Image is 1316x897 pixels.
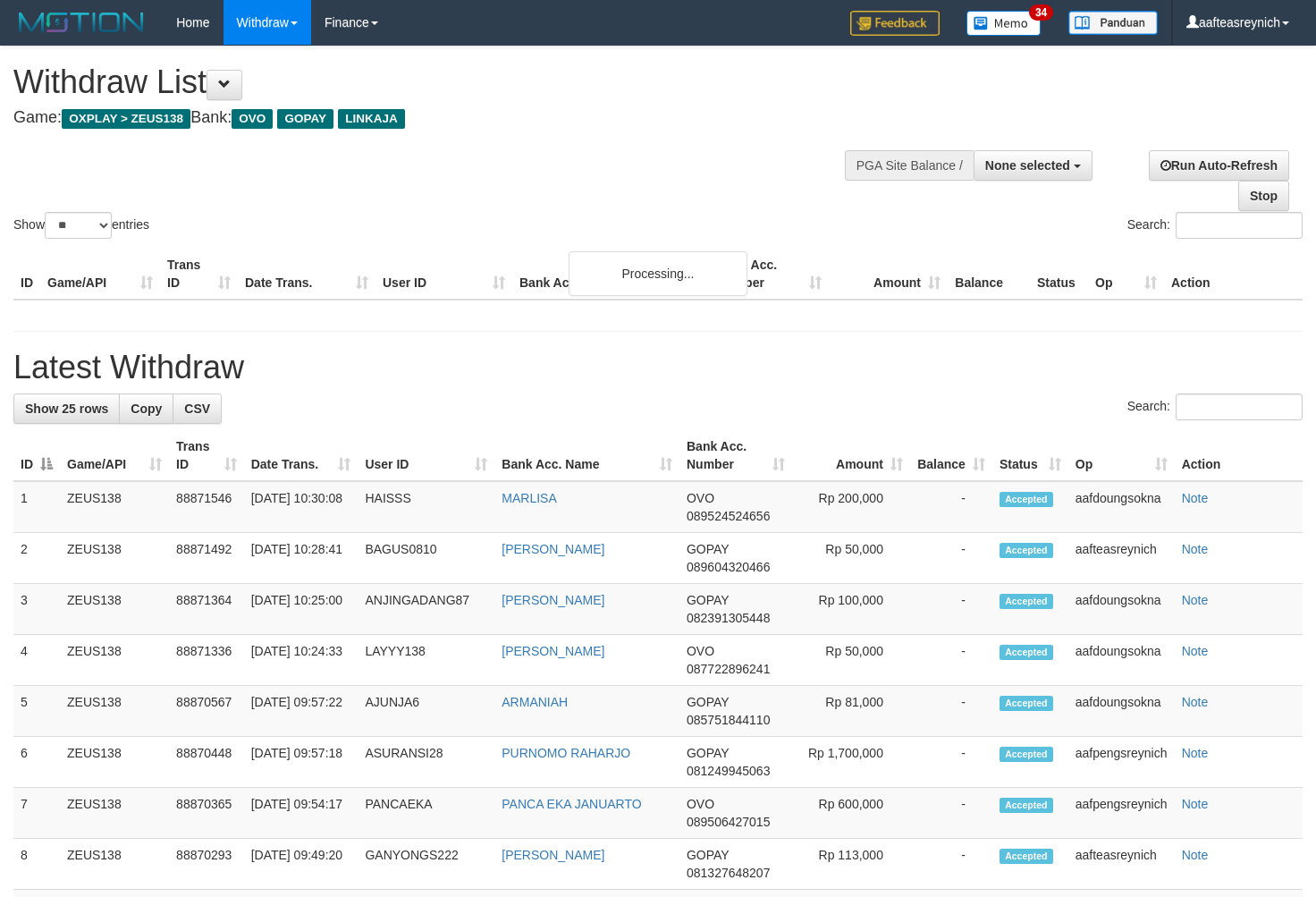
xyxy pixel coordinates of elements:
td: 2 [13,533,60,584]
select: Showentries [45,212,112,239]
span: GOPAY [277,109,333,129]
img: Button%20Memo.svg [966,11,1042,36]
td: ANJINGADANG87 [358,584,494,635]
span: GOPAY [687,695,729,709]
h1: Latest Withdraw [13,350,1303,385]
td: ZEUS138 [60,788,169,839]
td: aafdoungsokna [1068,481,1175,533]
td: ZEUS138 [60,839,169,890]
span: Copy [131,402,162,416]
span: 34 [1029,4,1053,21]
td: [DATE] 09:49:20 [244,839,359,890]
td: - [910,584,992,635]
td: 88871492 [169,533,244,584]
th: User ID: activate to sort column ascending [358,430,494,481]
span: GOPAY [687,593,729,607]
a: Copy [119,393,173,424]
h1: Withdraw List [13,64,859,100]
td: PANCAEKA [358,788,494,839]
td: - [910,635,992,686]
td: - [910,788,992,839]
a: Note [1182,491,1209,505]
td: ZEUS138 [60,533,169,584]
th: Trans ID [160,249,238,300]
td: 88871364 [169,584,244,635]
th: Bank Acc. Name [512,249,710,300]
th: Balance: activate to sort column ascending [910,430,992,481]
td: [DATE] 09:57:18 [244,737,359,788]
th: Status: activate to sort column ascending [992,430,1068,481]
a: [PERSON_NAME] [502,848,604,862]
span: Copy 081327648207 to clipboard [687,866,770,880]
th: Game/API [40,249,160,300]
th: Action [1175,430,1303,481]
span: LINKAJA [338,109,405,129]
a: Note [1182,593,1209,607]
td: - [910,533,992,584]
td: [DATE] 10:28:41 [244,533,359,584]
th: Game/API: activate to sort column ascending [60,430,169,481]
td: Rp 50,000 [792,533,910,584]
td: 88871546 [169,481,244,533]
span: Accepted [1000,798,1053,813]
td: AJUNJA6 [358,686,494,737]
td: 5 [13,686,60,737]
span: Accepted [1000,594,1053,609]
span: OXPLAY > ZEUS138 [62,109,190,129]
span: None selected [985,158,1070,173]
th: User ID [375,249,512,300]
td: 88871336 [169,635,244,686]
td: - [910,737,992,788]
td: ASURANSI28 [358,737,494,788]
input: Search: [1176,212,1303,239]
th: Bank Acc. Number: activate to sort column ascending [679,430,792,481]
th: Op [1088,249,1164,300]
label: Search: [1127,393,1303,420]
td: ZEUS138 [60,686,169,737]
td: 4 [13,635,60,686]
a: Run Auto-Refresh [1149,150,1289,181]
td: ZEUS138 [60,481,169,533]
h4: Game: Bank: [13,109,859,127]
td: aafpengsreynich [1068,737,1175,788]
td: ZEUS138 [60,737,169,788]
input: Search: [1176,393,1303,420]
td: HAISSS [358,481,494,533]
div: Processing... [569,251,747,296]
td: LAYYY138 [358,635,494,686]
th: Bank Acc. Number [710,249,829,300]
th: Balance [948,249,1030,300]
span: CSV [184,402,210,416]
div: PGA Site Balance / [845,150,974,181]
span: OVO [232,109,273,129]
td: ZEUS138 [60,635,169,686]
td: GANYONGS222 [358,839,494,890]
a: Show 25 rows [13,393,120,424]
td: 88870448 [169,737,244,788]
span: Copy 081249945063 to clipboard [687,764,770,778]
th: Bank Acc. Name: activate to sort column ascending [494,430,679,481]
td: Rp 600,000 [792,788,910,839]
th: ID [13,249,40,300]
th: Op: activate to sort column ascending [1068,430,1175,481]
span: Accepted [1000,849,1053,864]
td: - [910,686,992,737]
img: Feedback.jpg [850,11,940,36]
a: Note [1182,542,1209,556]
td: 6 [13,737,60,788]
td: 1 [13,481,60,533]
a: [PERSON_NAME] [502,593,604,607]
td: - [910,839,992,890]
td: 3 [13,584,60,635]
td: Rp 113,000 [792,839,910,890]
th: Date Trans.: activate to sort column ascending [244,430,359,481]
span: GOPAY [687,746,729,760]
td: [DATE] 09:57:22 [244,686,359,737]
td: 88870567 [169,686,244,737]
th: Amount: activate to sort column ascending [792,430,910,481]
td: Rp 100,000 [792,584,910,635]
td: 88870365 [169,788,244,839]
a: [PERSON_NAME] [502,644,604,658]
th: Status [1030,249,1088,300]
span: Copy 089506427015 to clipboard [687,815,770,829]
